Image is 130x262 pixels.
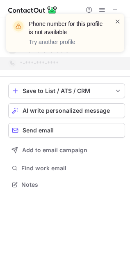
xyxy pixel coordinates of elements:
span: AI write personalized message [23,107,110,114]
img: ContactOut v5.3.10 [8,5,57,15]
button: save-profile-one-click [8,83,125,98]
button: AI write personalized message [8,103,125,118]
header: Phone number for this profile is not available [29,20,105,36]
button: Add to email campaign [8,143,125,158]
button: Notes [8,179,125,190]
span: Add to email campaign [22,147,87,153]
div: Save to List / ATS / CRM [23,88,111,94]
span: Find work email [21,165,122,172]
span: Send email [23,127,54,134]
button: Send email [8,123,125,138]
p: Try another profile [29,38,105,46]
button: Find work email [8,162,125,174]
img: warning [12,20,25,33]
span: Notes [21,181,122,188]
